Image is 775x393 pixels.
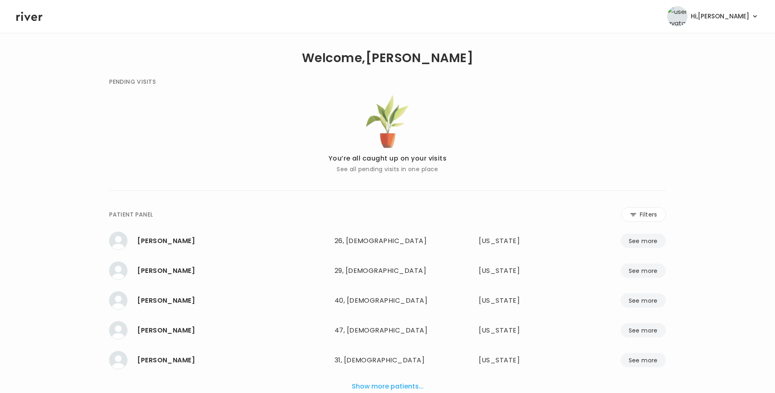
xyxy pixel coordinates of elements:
[335,235,441,247] div: 26, [DEMOGRAPHIC_DATA]
[137,235,328,247] div: Destiny Ford
[335,355,441,366] div: 31, [DEMOGRAPHIC_DATA]
[479,235,553,247] div: Florida
[667,6,759,27] button: user avatarHi,[PERSON_NAME]
[109,261,127,280] img: Brianna Barrios
[621,293,666,308] button: See more
[137,325,328,336] div: Sandra Espindola
[109,321,127,339] img: Sandra Espindola
[479,355,553,366] div: Tennessee
[621,207,666,222] button: Filters
[328,164,447,174] p: See all pending visits in one place
[479,325,553,336] div: Virginia
[137,295,328,306] div: LAUREN RODRIGUEZ
[621,263,666,278] button: See more
[621,323,666,337] button: See more
[335,265,441,277] div: 29, [DEMOGRAPHIC_DATA]
[335,325,441,336] div: 47, [DEMOGRAPHIC_DATA]
[479,295,553,306] div: Alabama
[621,234,666,248] button: See more
[137,265,328,277] div: Brianna Barrios
[137,355,328,366] div: William Whitson
[302,52,473,64] h1: Welcome, [PERSON_NAME]
[109,77,156,87] div: PENDING VISITS
[109,210,153,219] div: PATIENT PANEL
[667,6,688,27] img: user avatar
[109,351,127,369] img: William Whitson
[109,291,127,310] img: LAUREN RODRIGUEZ
[109,232,127,250] img: Destiny Ford
[621,353,666,367] button: See more
[691,11,749,22] span: Hi, [PERSON_NAME]
[479,265,553,277] div: Texas
[328,153,447,164] p: You’re all caught up on your visits
[335,295,441,306] div: 40, [DEMOGRAPHIC_DATA]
